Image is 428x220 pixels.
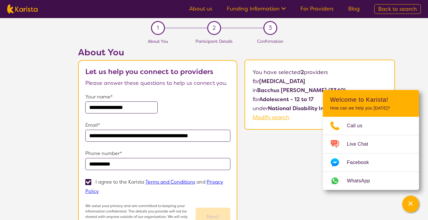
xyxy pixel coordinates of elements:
a: Modify search [253,114,289,121]
a: Terms and Conditions [145,179,195,185]
p: I agree to the Karista and [85,179,223,194]
span: Back to search [378,5,417,13]
button: Channel Menu [402,196,419,212]
ul: Choose channel [323,117,419,190]
span: About You [148,39,168,44]
b: Let us help you connect to providers [85,67,213,76]
p: Please answer these questions to help us connect you. [85,79,231,88]
p: Phone number* [85,149,231,158]
span: 2 [212,23,216,33]
img: Karista logo [7,5,38,14]
p: for [253,95,387,104]
p: in [253,86,387,95]
a: Back to search [374,4,421,14]
p: You have selected providers [253,68,387,77]
span: Facebook [347,158,376,167]
h2: About You [78,47,237,58]
b: [MEDICAL_DATA] [259,78,305,85]
span: Live Chat [347,140,375,149]
b: National Disability Insurance Scheme (NDIS) [268,105,386,112]
span: 1 [157,23,159,33]
a: Web link opens in a new tab. [323,172,419,190]
a: Funding Information [227,5,286,12]
span: 3 [269,23,272,33]
a: Blog [348,5,360,12]
p: for [253,77,387,86]
a: About us [189,5,212,12]
p: Your name* [85,92,231,101]
b: Bacchus [PERSON_NAME] (3340) [257,87,346,94]
p: How can we help you [DATE]? [330,106,412,111]
span: Participant Details [196,39,232,44]
a: Privacy Policy [85,179,223,194]
span: WhatsApp [347,176,377,185]
div: Channel Menu [323,90,419,190]
span: Confirmation [257,39,283,44]
p: Email* [85,121,231,130]
b: Adolescent - 12 to 17 [259,96,314,103]
b: 2 [301,69,304,76]
p: under . [253,104,387,113]
a: For Providers [300,5,334,12]
span: Call us [347,121,370,130]
h2: Welcome to Karista! [330,96,412,103]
